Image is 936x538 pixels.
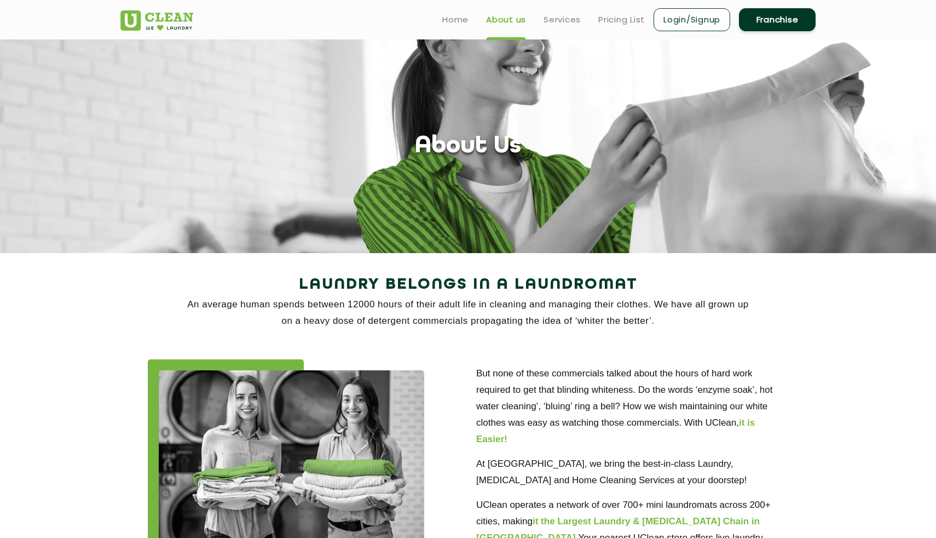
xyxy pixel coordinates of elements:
[120,272,816,298] h2: Laundry Belongs in a Laundromat
[486,13,526,26] a: About us
[120,296,816,329] p: An average human spends between 12000 hours of their adult life in cleaning and managing their cl...
[476,456,788,489] p: At [GEOGRAPHIC_DATA], we bring the best-in-class Laundry, [MEDICAL_DATA] and Home Cleaning Servic...
[476,365,788,448] p: But none of these commercials talked about the hours of hard work required to get that blinding w...
[442,13,469,26] a: Home
[120,10,193,31] img: UClean Laundry and Dry Cleaning
[654,8,730,31] a: Login/Signup
[544,13,581,26] a: Services
[415,133,521,161] h1: About Us
[739,8,816,31] a: Franchise
[598,13,645,26] a: Pricing List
